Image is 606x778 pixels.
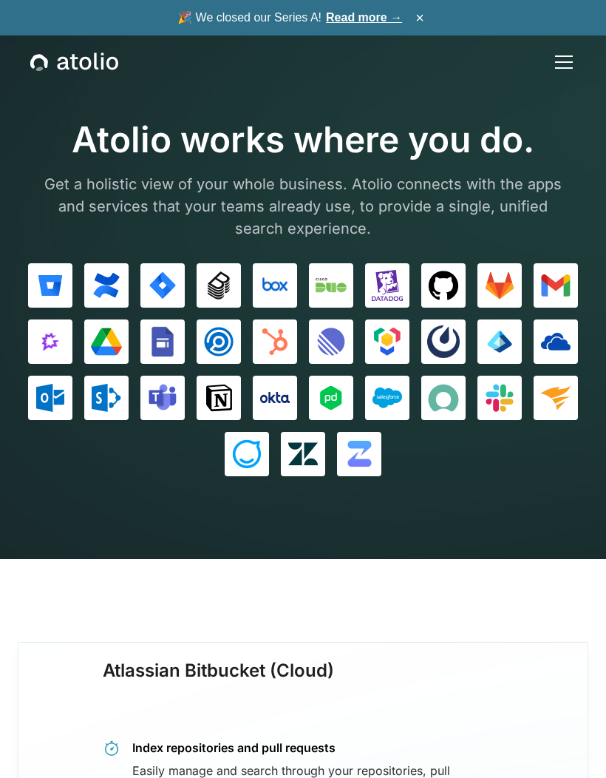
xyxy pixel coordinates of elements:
[532,707,606,778] iframe: Chat Widget
[132,740,500,756] div: Index repositories and pull requests
[546,44,576,80] div: menu
[411,10,429,26] button: ×
[30,53,118,72] a: home
[103,660,334,711] h3: Atlassian Bitbucket (Cloud)
[35,173,571,240] p: Get a holistic view of your whole business. Atolio connects with the apps and services that your ...
[177,9,402,27] span: 🎉 We closed our Series A!
[35,118,571,161] h1: Atolio works where you do.
[326,11,402,24] a: Read more →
